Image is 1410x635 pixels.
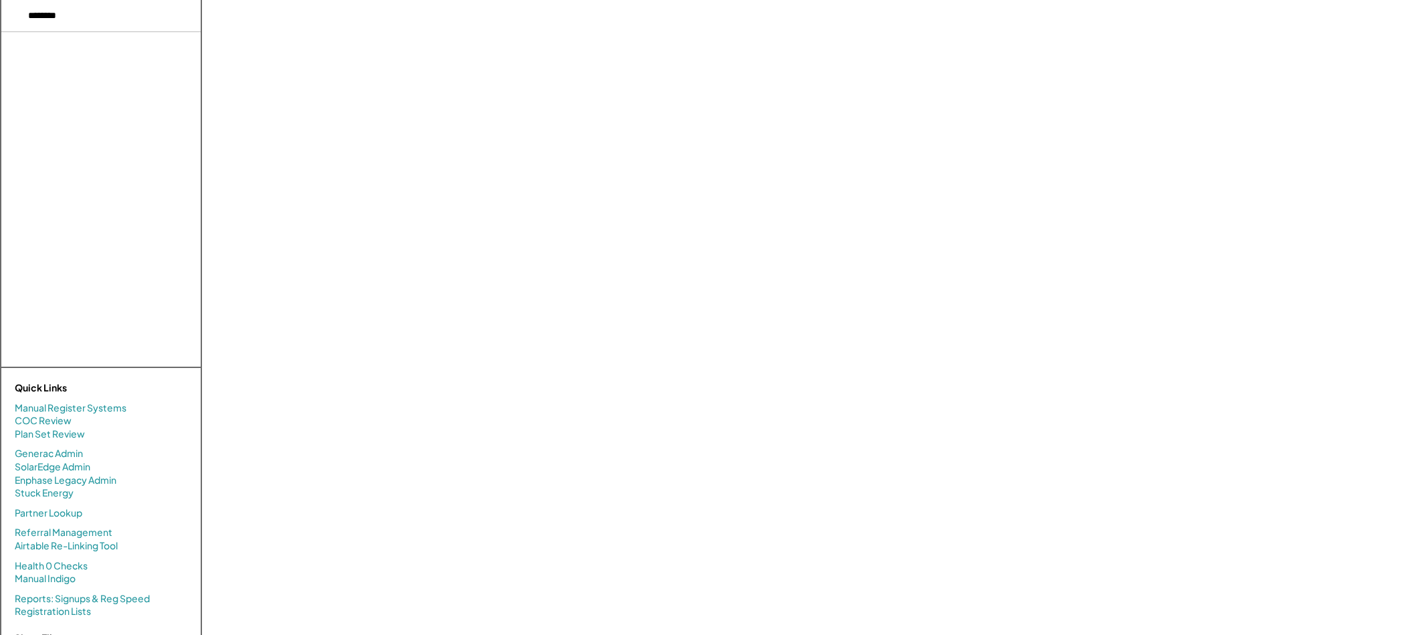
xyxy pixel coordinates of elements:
[15,381,148,395] div: Quick Links
[15,414,72,428] a: COC Review
[15,460,90,474] a: SolarEdge Admin
[15,592,150,606] a: Reports: Signups & Reg Speed
[15,486,74,500] a: Stuck Energy
[15,507,82,520] a: Partner Lookup
[15,605,91,618] a: Registration Lists
[15,559,88,573] a: Health 0 Checks
[15,428,85,441] a: Plan Set Review
[15,474,116,487] a: Enphase Legacy Admin
[15,401,126,415] a: Manual Register Systems
[15,447,83,460] a: Generac Admin
[15,526,112,539] a: Referral Management
[15,572,76,585] a: Manual Indigo
[15,539,118,553] a: Airtable Re-Linking Tool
